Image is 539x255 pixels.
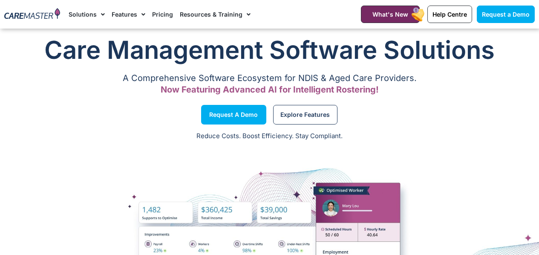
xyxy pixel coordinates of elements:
span: Request a Demo [209,113,258,117]
img: CareMaster Logo [4,8,60,20]
span: Explore Features [280,113,330,117]
a: Help Centre [427,6,472,23]
span: What's New [372,11,408,18]
span: Request a Demo [482,11,530,18]
p: Reduce Costs. Boost Efficiency. Stay Compliant. [5,131,534,141]
p: A Comprehensive Software Ecosystem for NDIS & Aged Care Providers. [4,75,535,81]
h1: Care Management Software Solutions [4,33,535,67]
span: Help Centre [432,11,467,18]
span: Now Featuring Advanced AI for Intelligent Rostering! [161,84,379,95]
a: Request a Demo [201,105,266,125]
a: Explore Features [273,105,337,125]
a: Request a Demo [477,6,535,23]
a: What's New [361,6,420,23]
